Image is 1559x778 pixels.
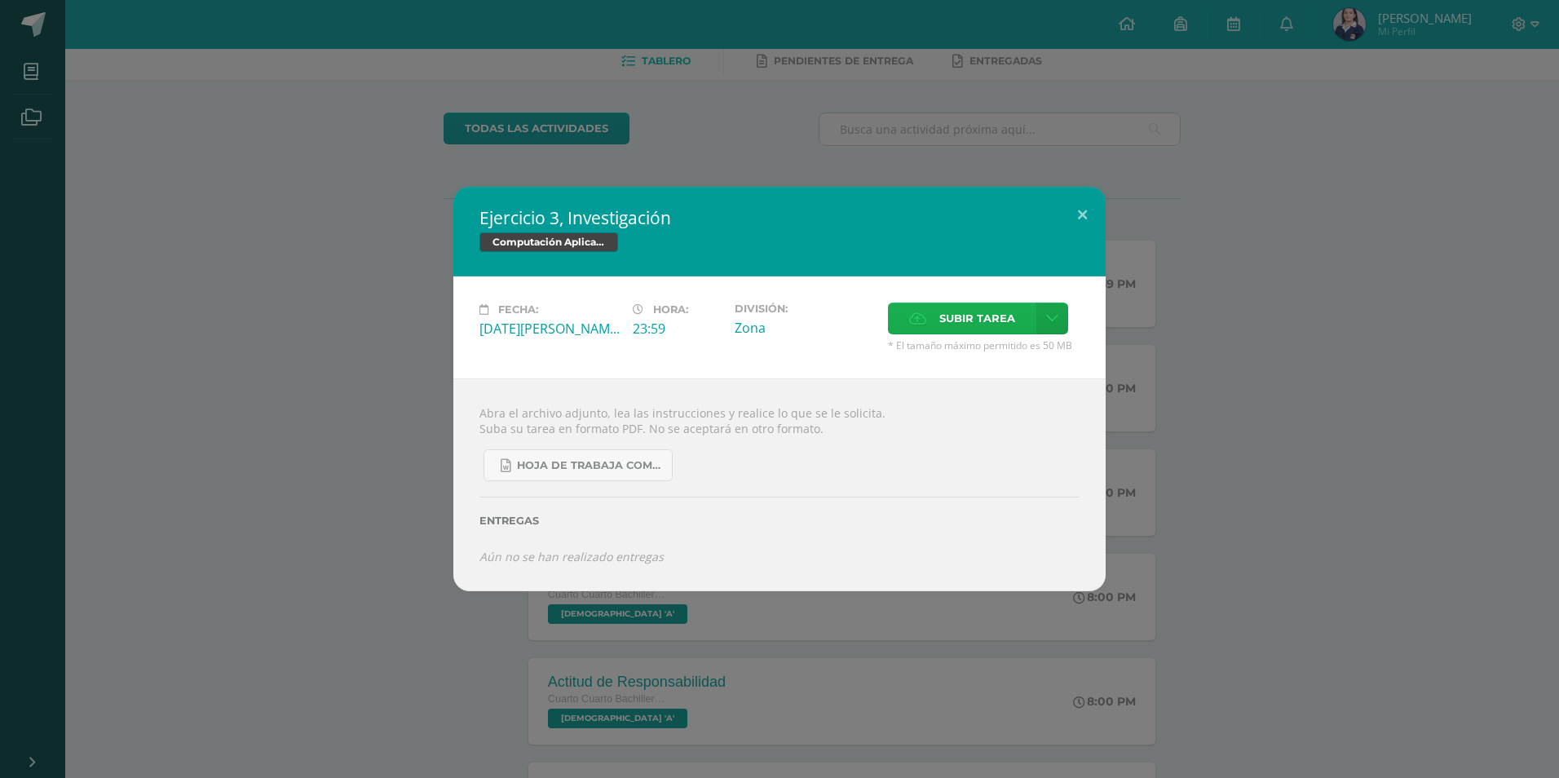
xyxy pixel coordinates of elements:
div: 23:59 [633,320,722,338]
h2: Ejercicio 3, Investigación [479,206,1080,229]
span: Hora: [653,303,688,316]
button: Close (Esc) [1059,187,1106,242]
span: Hoja de trabaja Compu Aplicada.docx [517,459,664,472]
i: Aún no se han realizado entregas [479,549,664,564]
span: * El tamaño máximo permitido es 50 MB [888,338,1080,352]
span: Subir tarea [939,303,1015,334]
span: Fecha: [498,303,538,316]
label: Entregas [479,515,1080,527]
div: Zona [735,319,875,337]
a: Hoja de trabaja Compu Aplicada.docx [484,449,673,481]
div: Abra el archivo adjunto, lea las instrucciones y realice lo que se le solicita. Suba su tarea en ... [453,378,1106,590]
span: Computación Aplicada [479,232,618,252]
div: [DATE][PERSON_NAME] [479,320,620,338]
label: División: [735,303,875,315]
